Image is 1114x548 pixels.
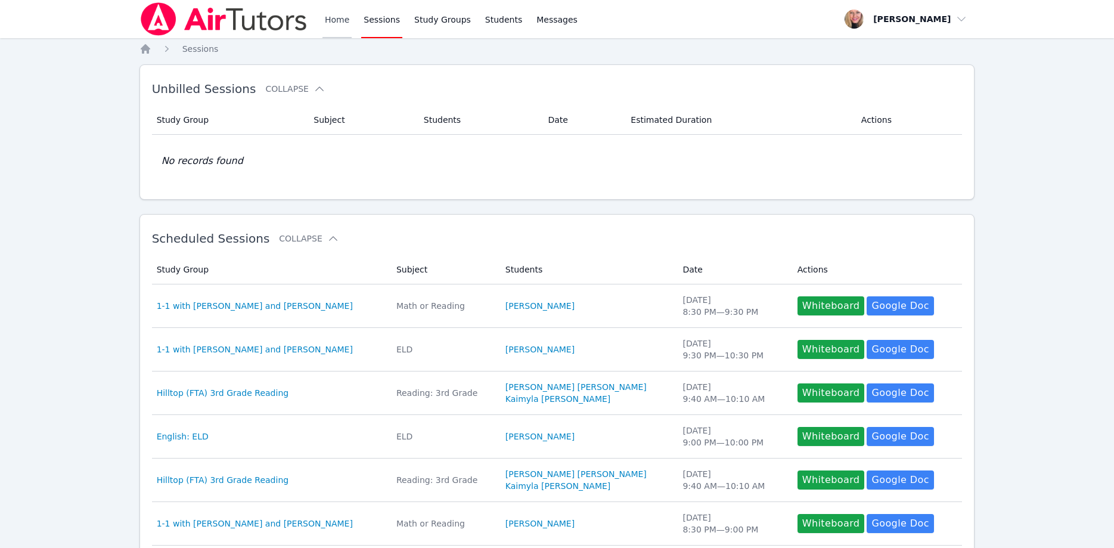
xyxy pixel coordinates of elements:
th: Estimated Duration [623,106,854,135]
th: Study Group [152,255,389,284]
a: Google Doc [867,340,933,359]
div: ELD [396,343,491,355]
div: [DATE] 8:30 PM — 9:00 PM [682,512,783,535]
button: Whiteboard [798,427,865,446]
div: ELD [396,431,491,442]
tr: 1-1 with [PERSON_NAME] and [PERSON_NAME]Math or Reading[PERSON_NAME][DATE]8:30 PM—9:00 PMWhiteboa... [152,502,963,546]
nav: Breadcrumb [139,43,975,55]
span: Sessions [182,44,219,54]
div: [DATE] 8:30 PM — 9:30 PM [682,294,783,318]
div: [DATE] 9:40 AM — 10:10 AM [682,468,783,492]
a: Kaimyla [PERSON_NAME] [505,480,611,492]
a: Hilltop (FTA) 3rd Grade Reading [157,474,289,486]
a: [PERSON_NAME] [505,431,575,442]
button: Whiteboard [798,383,865,403]
div: Math or Reading [396,518,491,530]
th: Actions [854,106,963,135]
a: Kaimyla [PERSON_NAME] [505,393,611,405]
div: [DATE] 9:00 PM — 10:00 PM [682,425,783,448]
a: Google Doc [867,427,933,446]
a: [PERSON_NAME] [505,518,575,530]
tr: 1-1 with [PERSON_NAME] and [PERSON_NAME]Math or Reading[PERSON_NAME][DATE]8:30 PM—9:30 PMWhiteboa... [152,284,963,328]
a: 1-1 with [PERSON_NAME] and [PERSON_NAME] [157,300,353,312]
th: Students [417,106,541,135]
button: Whiteboard [798,470,865,490]
a: Google Doc [867,296,933,315]
tr: Hilltop (FTA) 3rd Grade ReadingReading: 3rd Grade[PERSON_NAME] [PERSON_NAME]Kaimyla [PERSON_NAME]... [152,371,963,415]
th: Actions [790,255,963,284]
a: [PERSON_NAME] [PERSON_NAME] [505,381,647,393]
a: Google Doc [867,470,933,490]
button: Whiteboard [798,296,865,315]
span: Unbilled Sessions [152,82,256,96]
a: Google Doc [867,514,933,533]
a: 1-1 with [PERSON_NAME] and [PERSON_NAME] [157,518,353,530]
span: Messages [536,14,578,26]
a: Hilltop (FTA) 3rd Grade Reading [157,387,289,399]
img: Air Tutors [139,2,308,36]
td: No records found [152,135,963,187]
a: 1-1 with [PERSON_NAME] and [PERSON_NAME] [157,343,353,355]
button: Collapse [279,233,339,244]
th: Study Group [152,106,307,135]
th: Students [498,255,676,284]
a: English: ELD [157,431,209,442]
th: Date [541,106,623,135]
div: Math or Reading [396,300,491,312]
div: [DATE] 9:30 PM — 10:30 PM [682,338,783,361]
tr: English: ELDELD[PERSON_NAME][DATE]9:00 PM—10:00 PMWhiteboardGoogle Doc [152,415,963,459]
a: Google Doc [867,383,933,403]
span: Scheduled Sessions [152,231,270,246]
th: Subject [306,106,416,135]
th: Subject [389,255,498,284]
th: Date [675,255,790,284]
div: [DATE] 9:40 AM — 10:10 AM [682,381,783,405]
a: [PERSON_NAME] [505,343,575,355]
button: Whiteboard [798,340,865,359]
button: Whiteboard [798,514,865,533]
a: [PERSON_NAME] [PERSON_NAME] [505,468,647,480]
button: Collapse [265,83,325,95]
div: Reading: 3rd Grade [396,387,491,399]
tr: 1-1 with [PERSON_NAME] and [PERSON_NAME]ELD[PERSON_NAME][DATE]9:30 PM—10:30 PMWhiteboardGoogle Doc [152,328,963,371]
a: [PERSON_NAME] [505,300,575,312]
div: Reading: 3rd Grade [396,474,491,486]
a: Sessions [182,43,219,55]
tr: Hilltop (FTA) 3rd Grade ReadingReading: 3rd Grade[PERSON_NAME] [PERSON_NAME]Kaimyla [PERSON_NAME]... [152,459,963,502]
